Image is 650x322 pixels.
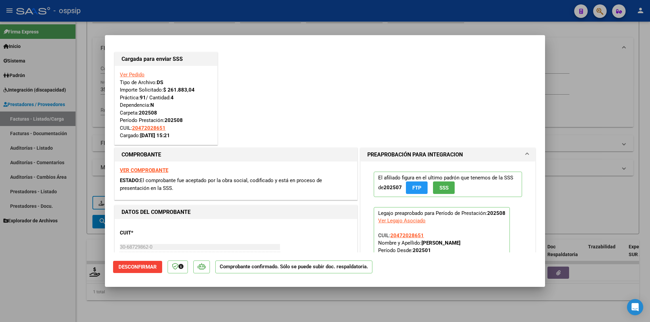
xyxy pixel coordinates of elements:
p: Legajo preaprobado para Período de Prestación: [374,207,510,279]
p: El afiliado figura en el ultimo padrón que tenemos de la SSS de [374,172,522,197]
button: SSS [433,181,455,194]
button: FTP [406,181,428,194]
p: CUIT [120,229,190,237]
strong: N [150,102,154,108]
strong: $ 261.883,04 [163,87,195,93]
a: VER COMPROBANTE [120,167,168,173]
h1: Cargada para enviar SSS [122,55,211,63]
strong: 202507 [384,184,402,191]
span: SSS [439,185,449,191]
span: El comprobante fue aceptado por la obra social, codificado y está en proceso de presentación en l... [120,177,322,191]
span: ESTADO: [120,177,140,183]
a: Ver Pedido [120,72,145,78]
strong: 4 [171,95,174,101]
span: FTP [412,185,421,191]
strong: [DATE] 15:21 [140,132,170,139]
div: Open Intercom Messenger [627,299,643,315]
strong: DS [157,79,163,85]
div: Ver Legajo Asociado [378,217,426,224]
strong: DATOS DEL COMPROBANTE [122,209,191,215]
strong: 202508 [139,110,157,116]
span: Desconfirmar [118,264,157,270]
span: CUIL: Nombre y Apellido: Período Desde: Período Hasta: Admite Dependencia: [378,232,476,276]
p: Comprobante confirmado. Sólo se puede subir doc. respaldatoria. [215,261,372,274]
strong: 202508 [487,210,505,216]
strong: 91 [140,95,146,101]
strong: 202501 [413,247,431,253]
span: 20472028651 [132,125,166,131]
mat-expansion-panel-header: PREAPROBACIÓN PARA INTEGRACION [361,148,535,162]
div: Tipo de Archivo: Importe Solicitado: Práctica: / Cantidad: Dependencia: Carpeta: Período Prestaci... [120,71,212,140]
span: 20472028651 [390,232,424,239]
strong: 202508 [165,117,183,123]
h1: PREAPROBACIÓN PARA INTEGRACION [367,151,463,159]
button: Desconfirmar [113,261,162,273]
strong: [PERSON_NAME] [421,240,460,246]
div: PREAPROBACIÓN PARA INTEGRACION [361,162,535,295]
strong: COMPROBANTE [122,151,161,158]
